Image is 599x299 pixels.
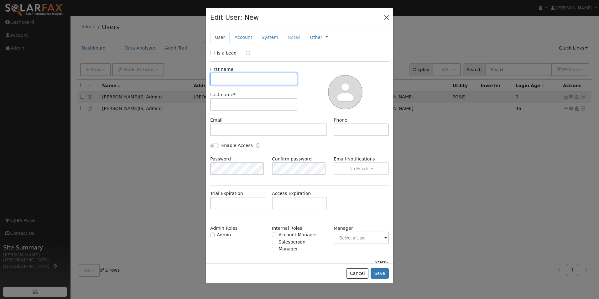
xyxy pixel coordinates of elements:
label: Password [210,156,231,162]
label: Phone [334,117,347,123]
input: Account Manager [272,233,276,237]
a: Enable Access [256,142,260,149]
input: Select a User [334,232,389,244]
a: User [210,32,230,43]
span: Required [233,92,236,97]
button: Cancel [346,268,368,279]
label: Trial Expiration [210,190,243,197]
a: Other [310,34,322,41]
h4: Edit User: New [210,13,259,23]
label: Last name [210,92,236,98]
label: Manager [279,246,298,252]
label: Manager [334,225,353,232]
label: Admin Roles [210,225,237,232]
input: Is a Lead [210,51,215,55]
input: Manager [272,247,276,251]
label: Account Manager [279,232,317,238]
label: Email Notifications [334,156,389,162]
label: Access Expiration [272,190,311,197]
label: Salesperson [279,239,305,245]
input: Salesperson [272,240,276,244]
a: System [257,32,283,43]
label: Admin [217,232,231,238]
button: Save [371,268,389,279]
a: Lead [241,50,250,57]
label: First name [210,66,233,73]
label: Confirm password [272,156,312,162]
label: Internal Roles [272,225,302,232]
label: Enable Access [221,142,253,149]
a: Account [230,32,257,43]
input: Admin [210,233,215,237]
label: Is a Lead [217,50,237,56]
label: Email [210,117,222,123]
div: Stats [375,259,389,266]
